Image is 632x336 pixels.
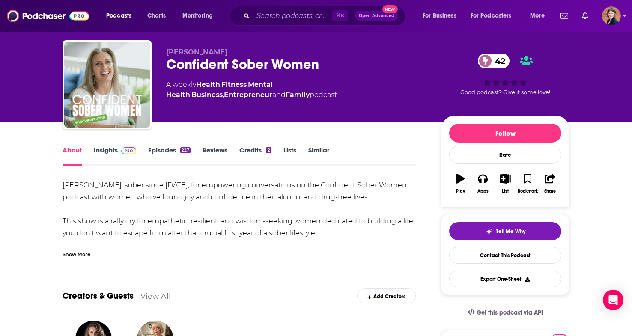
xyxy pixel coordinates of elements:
[449,124,561,143] button: Follow
[357,288,416,303] div: Add Creators
[147,10,166,22] span: Charts
[190,91,191,99] span: ,
[441,48,569,101] div: 42Good podcast? Give it some love!
[518,189,538,194] div: Bookmark
[602,6,621,25] button: Show profile menu
[221,80,247,89] a: Fitness
[544,189,556,194] div: Share
[471,10,512,22] span: For Podcasters
[382,5,398,13] span: New
[603,290,623,310] div: Open Intercom Messenger
[530,10,545,22] span: More
[578,9,592,23] a: Show notifications dropdown
[602,6,621,25] img: User Profile
[203,146,227,166] a: Reviews
[247,80,248,89] span: ,
[283,146,296,166] a: Lists
[64,42,150,128] img: Confident Sober Women
[238,6,414,26] div: Search podcasts, credits, & more...
[465,9,524,23] button: open menu
[142,9,171,23] a: Charts
[220,80,221,89] span: ,
[355,11,398,21] button: Open AdvancedNew
[449,222,561,240] button: tell me why sparkleTell Me Why
[266,147,271,153] div: 2
[486,54,510,68] span: 42
[423,10,456,22] span: For Business
[477,189,489,194] div: Apps
[539,168,561,199] button: Share
[461,302,550,323] a: Get this podcast via API
[191,91,223,99] a: Business
[502,189,509,194] div: List
[272,91,286,99] span: and
[224,91,272,99] a: Entrepreneur
[63,146,82,166] a: About
[524,9,555,23] button: open menu
[182,10,213,22] span: Monitoring
[478,54,510,68] a: 42
[253,9,332,23] input: Search podcasts, credits, & more...
[557,9,572,23] a: Show notifications dropdown
[460,89,550,95] span: Good podcast? Give it some love!
[449,247,561,264] a: Contact This Podcast
[140,291,171,300] a: View All
[417,9,467,23] button: open menu
[100,9,143,23] button: open menu
[7,8,89,24] img: Podchaser - Follow, Share and Rate Podcasts
[121,147,136,154] img: Podchaser Pro
[180,147,191,153] div: 227
[449,146,561,164] div: Rate
[239,146,271,166] a: Credits2
[477,309,543,316] span: Get this podcast via API
[223,91,224,99] span: ,
[449,168,471,199] button: Play
[166,80,427,100] div: A weekly podcast
[496,228,525,235] span: Tell Me Why
[94,146,136,166] a: InsightsPodchaser Pro
[166,48,227,56] span: [PERSON_NAME]
[602,6,621,25] span: Logged in as alafair66639
[148,146,191,166] a: Episodes227
[449,271,561,287] button: Export One-Sheet
[63,291,134,301] a: Creators & Guests
[471,168,494,199] button: Apps
[486,228,492,235] img: tell me why sparkle
[286,91,310,99] a: Family
[456,189,465,194] div: Play
[494,168,516,199] button: List
[176,9,224,23] button: open menu
[332,10,348,21] span: ⌘ K
[308,146,329,166] a: Similar
[196,80,220,89] a: Health
[516,168,539,199] button: Bookmark
[359,14,394,18] span: Open Advanced
[106,10,131,22] span: Podcasts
